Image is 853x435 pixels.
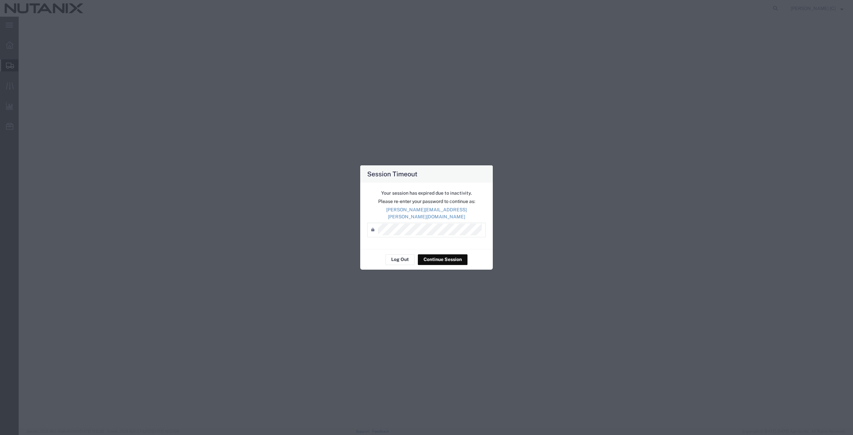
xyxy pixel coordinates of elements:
[367,198,486,205] p: Please re-enter your password to continue as:
[367,190,486,197] p: Your session has expired due to inactivity.
[367,169,418,179] h4: Session Timeout
[386,254,415,265] button: Log Out
[418,254,467,265] button: Continue Session
[367,206,486,220] p: [PERSON_NAME][EMAIL_ADDRESS][PERSON_NAME][DOMAIN_NAME]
